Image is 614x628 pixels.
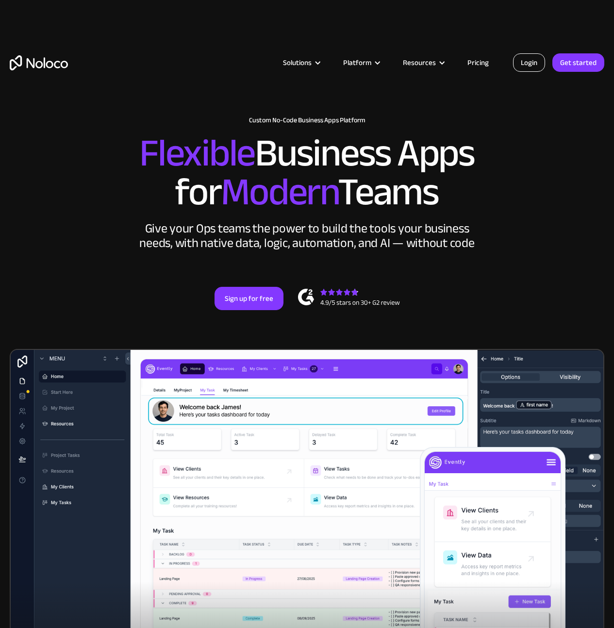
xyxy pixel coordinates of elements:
[343,56,371,69] div: Platform
[139,117,255,189] span: Flexible
[10,55,68,70] a: home
[10,134,604,212] h2: Business Apps for Teams
[271,56,331,69] div: Solutions
[331,56,391,69] div: Platform
[221,156,338,228] span: Modern
[513,53,545,72] a: Login
[283,56,312,69] div: Solutions
[10,116,604,124] h1: Custom No-Code Business Apps Platform
[403,56,436,69] div: Resources
[215,287,283,310] a: Sign up for free
[455,56,501,69] a: Pricing
[391,56,455,69] div: Resources
[137,221,477,250] div: Give your Ops teams the power to build the tools your business needs, with native data, logic, au...
[552,53,604,72] a: Get started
